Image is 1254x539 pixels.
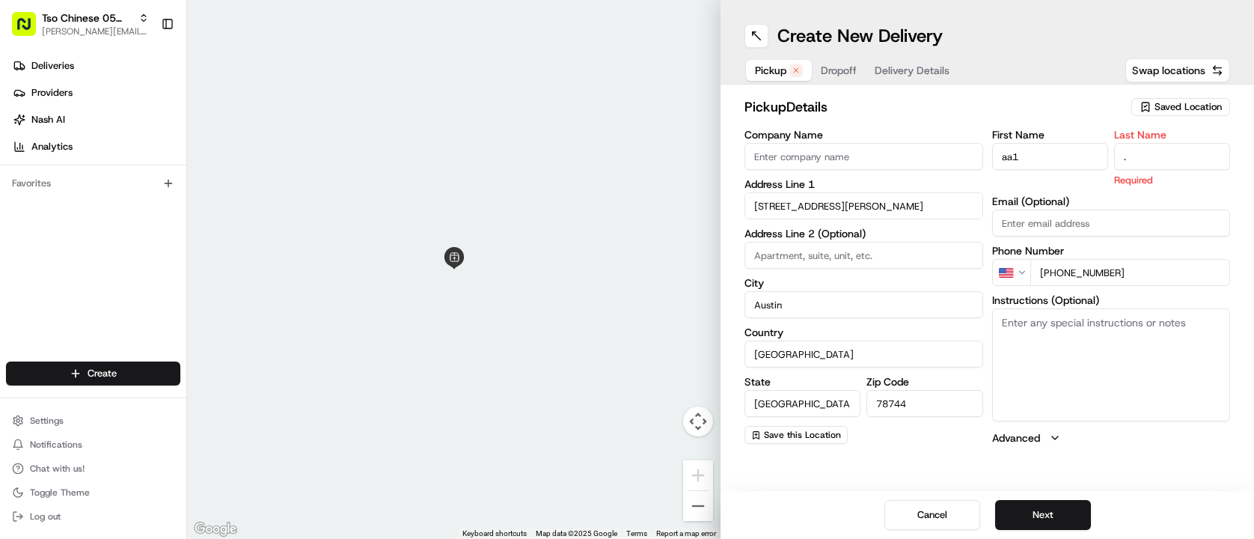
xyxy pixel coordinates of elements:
[744,390,860,417] input: Enter state
[626,529,647,538] a: Terms (opens in new tab)
[31,86,73,100] span: Providers
[6,54,186,78] a: Deliveries
[992,430,1040,445] label: Advanced
[995,500,1091,530] button: Next
[992,143,1108,170] input: Enter first name
[992,295,1231,305] label: Instructions (Optional)
[42,10,132,25] button: Tso Chinese 05 [PERSON_NAME]
[30,511,61,523] span: Log out
[744,242,983,269] input: Apartment, suite, unit, etc.
[30,415,64,427] span: Settings
[105,253,181,265] a: Powered byPylon
[1114,173,1230,187] p: Required
[536,529,617,538] span: Map data ©2025 Google
[30,487,90,499] span: Toggle Theme
[30,439,82,451] span: Notifications
[1154,100,1222,114] span: Saved Location
[1114,130,1230,140] label: Last Name
[866,377,982,387] label: Zip Code
[31,140,73,153] span: Analytics
[1131,97,1230,118] button: Saved Location
[30,217,114,232] span: Knowledge Base
[6,108,186,132] a: Nash AI
[31,113,65,127] span: Nash AI
[141,217,240,232] span: API Documentation
[884,500,980,530] button: Cancel
[744,426,848,444] button: Save this Location
[191,520,240,539] img: Google
[6,410,180,431] button: Settings
[126,219,138,231] div: 💻
[30,463,85,475] span: Chat with us!
[149,254,181,265] span: Pylon
[6,171,180,195] div: Favorites
[9,211,120,238] a: 📗Knowledge Base
[51,143,245,158] div: Start new chat
[744,192,983,219] input: Enter address
[6,81,186,105] a: Providers
[462,529,527,539] button: Keyboard shortcuts
[6,434,180,455] button: Notifications
[683,406,713,436] button: Map camera controls
[1114,143,1230,170] input: Enter last name
[755,63,786,78] span: Pickup
[777,24,943,48] h1: Create New Delivery
[764,429,841,441] span: Save this Location
[88,367,117,380] span: Create
[744,130,983,140] label: Company Name
[6,135,186,159] a: Analytics
[992,430,1231,445] button: Advanced
[42,25,149,37] button: [PERSON_NAME][EMAIL_ADDRESS][DOMAIN_NAME]
[15,143,42,170] img: 1736555255976-a54dd68f-1ca7-489b-9aae-adbdc363a1c4
[744,179,983,189] label: Address Line 1
[744,143,983,170] input: Enter company name
[744,377,860,387] label: State
[39,97,247,112] input: Clear
[744,341,983,368] input: Enter country
[191,520,240,539] a: Open this area in Google Maps (opens a new window)
[992,130,1108,140] label: First Name
[254,147,272,165] button: Start new chat
[51,158,189,170] div: We're available if you need us!
[1132,63,1205,78] span: Swap locations
[656,529,716,538] a: Report a map error
[875,63,949,78] span: Delivery Details
[744,327,983,338] label: Country
[866,390,982,417] input: Enter zip code
[6,506,180,527] button: Log out
[1125,58,1230,82] button: Swap locations
[15,15,45,45] img: Nash
[15,60,272,84] p: Welcome 👋
[992,246,1231,256] label: Phone Number
[6,6,155,42] button: Tso Chinese 05 [PERSON_NAME][PERSON_NAME][EMAIL_ADDRESS][DOMAIN_NAME]
[120,211,246,238] a: 💻API Documentation
[15,219,27,231] div: 📗
[744,228,983,239] label: Address Line 2 (Optional)
[821,63,857,78] span: Dropoff
[744,278,983,288] label: City
[31,59,74,73] span: Deliveries
[683,491,713,521] button: Zoom out
[1030,259,1231,286] input: Enter phone number
[992,196,1231,207] label: Email (Optional)
[992,210,1231,237] input: Enter email address
[6,458,180,479] button: Chat with us!
[6,362,180,386] button: Create
[744,97,1122,118] h2: pickup Details
[683,460,713,490] button: Zoom in
[6,482,180,503] button: Toggle Theme
[744,291,983,318] input: Enter city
